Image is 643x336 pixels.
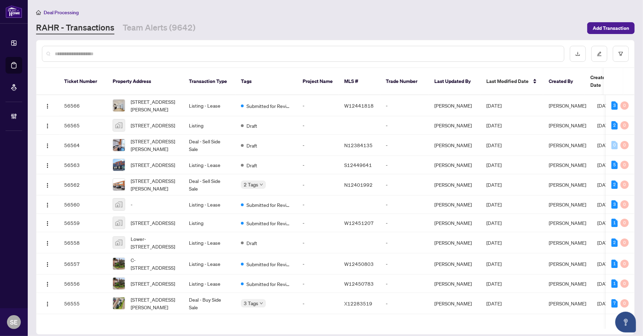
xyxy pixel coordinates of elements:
[45,301,50,307] img: Logo
[246,219,292,227] span: Submitted for Review
[59,135,107,156] td: 56564
[246,239,257,247] span: Draft
[183,174,235,195] td: Deal - Sell Side Sale
[429,232,481,253] td: [PERSON_NAME]
[297,195,339,214] td: -
[429,293,481,314] td: [PERSON_NAME]
[113,217,125,229] img: thumbnail-img
[620,141,629,149] div: 0
[429,214,481,232] td: [PERSON_NAME]
[597,220,612,226] span: [DATE]
[344,280,374,287] span: W12450783
[615,312,636,333] button: Open asap
[597,51,602,56] span: edit
[297,232,339,253] td: -
[45,241,50,246] img: Logo
[549,122,586,128] span: [PERSON_NAME]
[113,278,125,289] img: thumbnail-img
[297,275,339,293] td: -
[549,280,586,287] span: [PERSON_NAME]
[45,202,50,208] img: Logo
[486,201,502,208] span: [DATE]
[613,46,629,62] button: filter
[620,238,629,247] div: 0
[611,141,618,149] div: 0
[59,232,107,253] td: 56558
[183,156,235,174] td: Listing - Lease
[481,68,543,95] th: Last Modified Date
[549,162,586,168] span: [PERSON_NAME]
[549,182,586,188] span: [PERSON_NAME]
[344,102,374,109] span: W12441818
[611,219,618,227] div: 1
[45,282,50,287] img: Logo
[45,183,50,188] img: Logo
[42,278,53,289] button: Logo
[42,258,53,269] button: Logo
[380,95,429,116] td: -
[344,162,372,168] span: S12449641
[10,317,18,327] span: SE
[113,100,125,111] img: thumbnail-img
[620,279,629,288] div: 0
[486,182,502,188] span: [DATE]
[59,68,107,95] th: Ticket Number
[297,174,339,195] td: -
[593,23,629,34] span: Add Transaction
[611,260,618,268] div: 1
[611,200,618,209] div: 3
[597,102,612,109] span: [DATE]
[429,174,481,195] td: [PERSON_NAME]
[380,68,429,95] th: Trade Number
[620,200,629,209] div: 0
[297,95,339,116] td: -
[486,240,502,246] span: [DATE]
[611,121,618,129] div: 2
[260,183,263,186] span: down
[246,260,292,268] span: Submitted for Review
[549,300,586,306] span: [PERSON_NAME]
[123,22,195,34] a: Team Alerts (9642)
[183,232,235,253] td: Listing - Lease
[131,201,132,208] span: -
[42,237,53,248] button: Logo
[611,180,618,189] div: 2
[42,217,53,228] button: Logo
[260,302,263,305] span: down
[611,238,618,247] div: 2
[597,300,612,306] span: [DATE]
[59,293,107,314] td: 56555
[113,237,125,249] img: thumbnail-img
[620,161,629,169] div: 0
[131,235,178,250] span: Lower-[STREET_ADDRESS]
[113,179,125,191] img: thumbnail-img
[246,161,257,169] span: Draft
[45,123,50,129] img: Logo
[429,275,481,293] td: [PERSON_NAME]
[244,180,258,188] span: 2 Tags
[429,195,481,214] td: [PERSON_NAME]
[42,100,53,111] button: Logo
[36,10,41,15] span: home
[42,199,53,210] button: Logo
[183,293,235,314] td: Deal - Buy Side Sale
[44,9,79,16] span: Deal Processing
[131,161,175,169] span: [STREET_ADDRESS]
[486,261,502,267] span: [DATE]
[59,253,107,275] td: 56557
[183,214,235,232] td: Listing
[42,298,53,309] button: Logo
[131,177,178,192] span: [STREET_ADDRESS][PERSON_NAME]
[597,280,612,287] span: [DATE]
[246,201,292,209] span: Submitted for Review
[131,137,178,153] span: [STREET_ADDRESS][PERSON_NAME]
[486,142,502,148] span: [DATE]
[107,68,183,95] th: Property Address
[246,102,292,110] span: Submitted for Review
[45,103,50,109] img: Logo
[59,156,107,174] td: 56563
[611,299,618,308] div: 7
[486,280,502,287] span: [DATE]
[183,116,235,135] td: Listing
[297,68,339,95] th: Project Name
